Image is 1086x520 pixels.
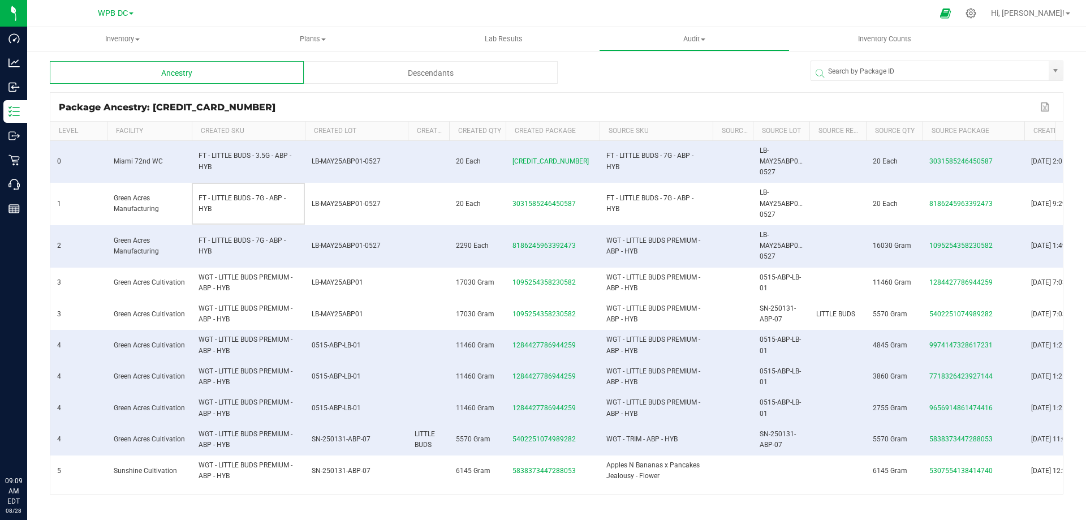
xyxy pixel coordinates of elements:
span: 0515-ABP-LB-01 [312,404,361,412]
span: 4 [57,341,61,349]
span: 8186245963392473 [512,242,576,250]
a: Lab Results [408,27,599,51]
span: 2 [57,242,61,250]
p: 09:09 AM EDT [5,476,22,506]
div: Package Ancestry: [CREDIT_CARD_NUMBER] [59,102,1037,113]
span: LB-MAY25ABP01-0527 [760,231,804,260]
span: Plants [218,34,408,44]
inline-svg: Inventory [8,106,20,117]
span: Miami 72nd WC [114,157,163,165]
span: LITTLE BUDS [415,430,435,449]
span: 0515-ABP-LB-01 [312,341,361,349]
input: Search by Package ID [811,61,1049,81]
span: 20 Each [456,200,481,208]
span: 3031585246450587 [929,157,993,165]
span: 4 [57,404,61,412]
span: FT - LITTLE BUDS - 7G - ABP - HYB [606,194,693,213]
span: FT - LITTLE BUDS - 3.5G - ABP - HYB [199,152,291,170]
th: Level [50,122,107,141]
span: Green Acres Cultivation [114,404,185,412]
th: Source Package [923,122,1024,141]
span: LITTLE BUDS [816,310,855,318]
th: Source Lot [753,122,809,141]
span: WGT - LITTLE BUDS PREMIUM - ABP - HYB [199,304,292,323]
span: WGT - LITTLE BUDS PREMIUM - ABP - HYB [606,237,700,255]
span: LB-MAY25ABP01 [312,278,363,286]
span: 5 [57,467,61,475]
span: WGT - LITTLE BUDS PREMIUM - ABP - HYB [199,461,292,480]
span: SN-250131-ABP-07 [312,435,370,443]
span: Green Acres Cultivation [114,372,185,380]
span: LB-MAY25ABP01 [312,310,363,318]
span: WGT - LITTLE BUDS PREMIUM - ABP - HYB [606,367,700,386]
span: 5402251074989282 [512,435,576,443]
span: 1284427786944259 [512,341,576,349]
span: Inventory Counts [843,34,926,44]
inline-svg: Inbound [8,81,20,93]
th: Source Ref Field [809,122,866,141]
span: Apples N Bananas x Pancakes Jealousy - Flower [606,493,700,512]
a: Inventory [27,27,218,51]
span: 4 [57,435,61,443]
span: 0515-ABP-LB-01 [760,273,801,292]
span: 4 [57,372,61,380]
a: Inventory Counts [790,27,980,51]
span: Hi, [PERSON_NAME]! [991,8,1065,18]
span: WGT - TRIM - ABP - HYB [606,435,678,443]
span: Lab Results [469,34,538,44]
th: Facility [107,122,192,141]
span: 20 Each [873,157,898,165]
span: 3031585246450587 [512,200,576,208]
span: FT - LITTLE BUDS - 7G - ABP - HYB [199,237,286,255]
span: WGT - LITTLE BUDS PREMIUM - ABP - HYB [199,367,292,386]
th: Source Qty [866,122,923,141]
inline-svg: Reports [8,203,20,214]
inline-svg: Outbound [8,130,20,141]
span: Inventory [27,34,218,44]
span: 0515-ABP-LB-01 [760,336,801,354]
span: 1095254358230582 [929,242,993,250]
th: Created Ref Field [408,122,449,141]
span: 5838373447288053 [512,467,576,475]
span: 1095254358230582 [512,310,576,318]
span: WGT - LITTLE BUDS PREMIUM - ABP - HYB [606,336,700,354]
span: 5570 Gram [456,435,490,443]
span: [CREDIT_CARD_NUMBER] [512,157,589,165]
span: 5307554138414740 [929,467,993,475]
th: Source SKU [600,122,713,141]
span: WGT - LITTLE BUDS PREMIUM - ABP - HYB [199,493,292,512]
span: 1284427786944259 [512,404,576,412]
span: WPB DC [98,8,128,18]
span: 9974147328617231 [929,341,993,349]
span: 20 Each [456,157,481,165]
span: 1284427786944259 [512,372,576,380]
a: Audit [599,27,790,51]
span: 7718326423927144 [929,372,993,380]
span: 5570 Gram [873,310,907,318]
span: Open Ecommerce Menu [933,2,958,24]
span: 0515-ABP-LB-01 [760,367,801,386]
span: 16030 Gram [873,242,911,250]
th: Created Package [506,122,600,141]
span: Sunshine Cultivation [114,467,177,475]
span: LB-MAY25ABP01-0527 [760,188,804,218]
span: 11460 Gram [456,404,494,412]
th: Source Origin Harvests [713,122,753,141]
iframe: Resource center [11,429,45,463]
span: 4845 Gram [873,341,907,349]
span: 5838373447288053 [929,435,993,443]
span: WGT - LITTLE BUDS PREMIUM - ABP - HYB [606,304,700,323]
p: 08/28 [5,506,22,515]
span: 0 [57,157,61,165]
span: 5570 Gram [873,435,907,443]
span: 1284427786944259 [929,278,993,286]
span: Audit [600,34,789,44]
span: 17030 Gram [456,278,494,286]
span: 11460 Gram [456,372,494,380]
th: Created Qty [449,122,506,141]
div: Descendants [304,61,558,84]
span: Green Acres Cultivation [114,310,185,318]
span: Apples N Bananas x Pancakes Jealousy - Flower [606,461,700,480]
span: 8186245963392473 [929,200,993,208]
inline-svg: Call Center [8,179,20,190]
